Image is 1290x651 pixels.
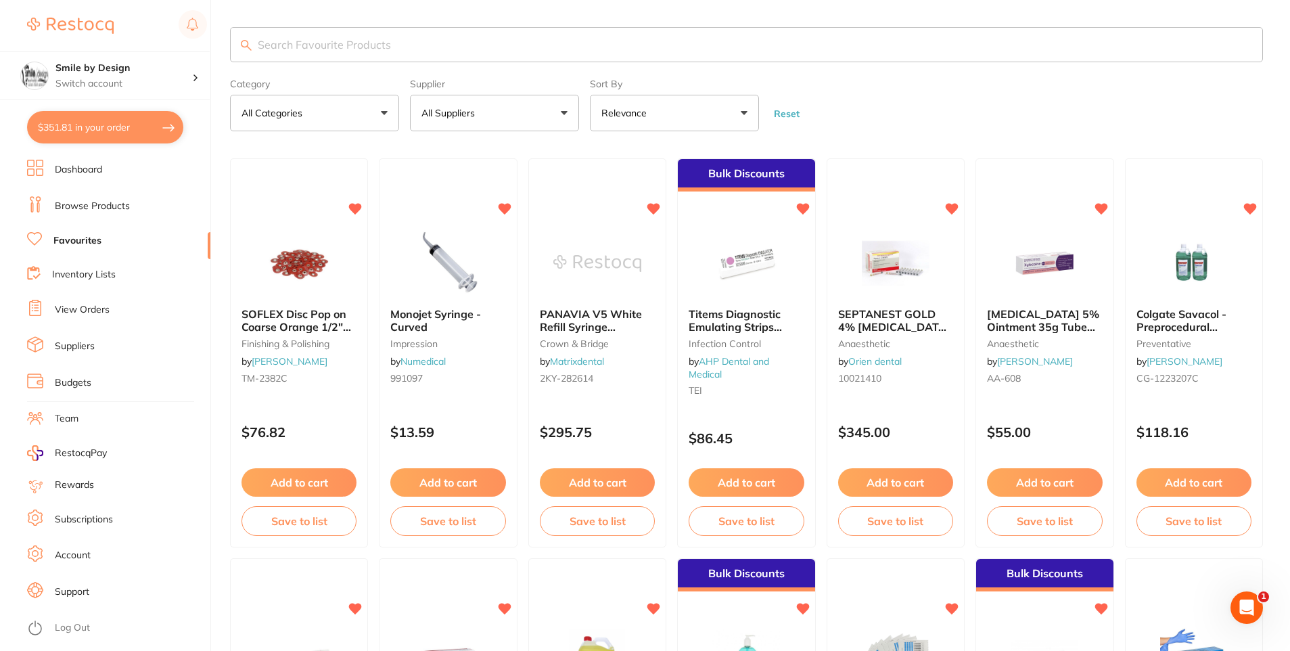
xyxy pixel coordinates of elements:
[540,307,642,346] span: PANAVIA V5 White Refill Syringe (4.6ml+20 tips)
[848,355,902,367] a: Orien dental
[390,355,446,367] span: by
[987,338,1102,349] small: anaesthetic
[390,372,423,384] span: 991097
[241,372,287,384] span: TM-2382C
[1136,338,1251,349] small: preventative
[838,372,881,384] span: 10021410
[987,506,1102,536] button: Save to list
[1136,372,1199,384] span: CG-1223207C
[1150,229,1238,297] img: Colgate Savacol - Preprocedural Chlorhexidine Antiseptic Mouth & Throat Rinse - 3L, 2-Pack
[241,424,356,440] p: $76.82
[689,355,769,380] a: AHP Dental and Medical
[1136,355,1222,367] span: by
[21,62,48,89] img: Smile by Design
[400,355,446,367] a: Numedical
[390,308,505,333] b: Monojet Syringe - Curved
[1258,591,1269,602] span: 1
[55,200,130,213] a: Browse Products
[390,468,505,497] button: Add to cart
[1136,308,1251,333] b: Colgate Savacol - Preprocedural Chlorhexidine Antiseptic Mouth & Throat Rinse - 3L, 2-Pack
[987,307,1099,346] span: [MEDICAL_DATA] 5% Ointment 35g Tube Topical Anaesthetic
[241,308,356,333] b: SOFLEX Disc Pop on Coarse Orange 1/2" 12.7mm Pack of 85
[540,424,655,440] p: $295.75
[55,447,107,460] span: RestocqPay
[1147,355,1222,367] a: [PERSON_NAME]
[689,384,702,397] span: TEI
[53,234,101,248] a: Favourites
[550,355,604,367] a: Matrixdental
[241,338,356,349] small: finishing & polishing
[55,303,110,317] a: View Orders
[230,27,1263,62] input: Search Favourite Products
[540,338,655,349] small: crown & bridge
[553,229,641,297] img: PANAVIA V5 White Refill Syringe (4.6ml+20 tips)
[55,412,78,426] a: Team
[838,468,953,497] button: Add to cart
[1230,591,1263,624] iframe: Intercom live chat
[27,111,183,143] button: $351.81 in your order
[55,585,89,599] a: Support
[390,338,505,349] small: impression
[601,106,652,120] p: Relevance
[540,355,604,367] span: by
[689,307,782,346] span: Titems Diagnostic Emulating Strips Class 6
[838,424,953,440] p: $345.00
[55,62,192,75] h4: Smile by Design
[678,159,814,192] div: Bulk Discounts
[27,445,107,461] a: RestocqPay
[55,478,94,492] a: Rewards
[689,355,769,380] span: by
[55,513,113,526] a: Subscriptions
[55,549,91,562] a: Account
[838,355,902,367] span: by
[27,618,206,639] button: Log Out
[52,268,116,282] a: Inventory Lists
[987,355,1073,367] span: by
[838,506,953,536] button: Save to list
[390,424,505,440] p: $13.59
[405,229,492,297] img: Monojet Syringe - Curved
[1136,424,1251,440] p: $118.16
[421,106,480,120] p: All Suppliers
[987,468,1102,497] button: Add to cart
[55,77,192,91] p: Switch account
[55,376,91,390] a: Budgets
[241,307,351,346] span: SOFLEX Disc Pop on Coarse Orange 1/2" 12.7mm Pack of 85
[27,10,114,41] a: Restocq Logo
[241,355,327,367] span: by
[689,338,804,349] small: infection control
[987,308,1102,333] b: XYLOCAINE 5% Ointment 35g Tube Topical Anaesthetic
[390,307,481,333] span: Monojet Syringe - Curved
[770,108,804,120] button: Reset
[540,468,655,497] button: Add to cart
[410,95,579,131] button: All Suppliers
[390,506,505,536] button: Save to list
[1136,506,1251,536] button: Save to list
[838,308,953,333] b: SEPTANEST GOLD 4% Articaine with 1:100000 Adrenalin 2.2ml, Box of 100
[241,468,356,497] button: Add to cart
[997,355,1073,367] a: [PERSON_NAME]
[976,559,1113,591] div: Bulk Discounts
[689,468,804,497] button: Add to cart
[678,559,814,591] div: Bulk Discounts
[689,430,804,446] p: $86.45
[590,95,759,131] button: Relevance
[987,424,1102,440] p: $55.00
[838,338,953,349] small: anaesthetic
[689,506,804,536] button: Save to list
[410,78,579,89] label: Supplier
[55,163,102,177] a: Dashboard
[27,445,43,461] img: RestocqPay
[852,229,940,297] img: SEPTANEST GOLD 4% Articaine with 1:100000 Adrenalin 2.2ml, Box of 100
[540,506,655,536] button: Save to list
[255,229,343,297] img: SOFLEX Disc Pop on Coarse Orange 1/2" 12.7mm Pack of 85
[55,621,90,635] a: Log Out
[590,78,759,89] label: Sort By
[1000,229,1088,297] img: XYLOCAINE 5% Ointment 35g Tube Topical Anaesthetic
[27,18,114,34] img: Restocq Logo
[230,78,399,89] label: Category
[987,372,1021,384] span: AA-608
[55,340,95,353] a: Suppliers
[540,372,593,384] span: 2KY-282614
[702,229,790,297] img: Titems Diagnostic Emulating Strips Class 6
